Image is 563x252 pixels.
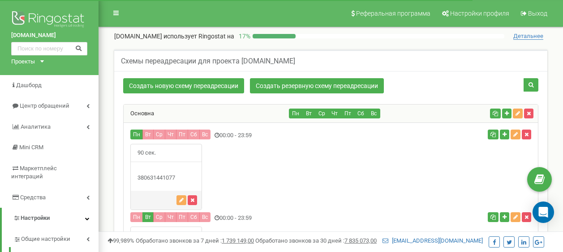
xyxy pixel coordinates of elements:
span: Центр обращений [20,102,69,109]
button: Пн [289,109,302,118]
a: Создать новую схему переадресации [123,78,244,93]
h5: Схемы переадресации для проекта [DOMAIN_NAME] [121,57,295,65]
span: 90 сек. [131,144,163,162]
span: Выход [528,10,547,17]
input: Поиск по номеру [11,42,87,55]
button: Вс [367,109,380,118]
img: Ringostat logo [11,9,87,31]
button: Чт [165,212,176,222]
p: 17 % [234,32,253,41]
button: Ср [153,212,165,222]
button: Пт [176,130,188,139]
a: Настройки [2,208,99,229]
button: Чт [328,109,341,118]
a: [EMAIL_ADDRESS][DOMAIN_NAME] [382,237,483,244]
div: 00:00 - 23:59 [124,130,400,142]
a: Основна [124,110,154,117]
div: 00:00 - 23:59 [124,212,400,224]
button: Поиск схемы переадресации [524,78,538,92]
button: Пн [130,212,143,222]
u: 1 739 149,00 [222,237,254,244]
span: Mini CRM [19,144,43,151]
div: Open Intercom Messenger [533,202,554,223]
button: Пт [341,109,354,118]
span: Детальнее [513,33,543,40]
button: Пт [176,212,188,222]
button: Вт [302,109,315,118]
button: Ср [315,109,328,118]
button: Вт [142,130,154,139]
span: Реферальная программа [356,10,430,17]
button: Сб [188,212,200,222]
button: Пн [130,130,143,139]
span: Обработано звонков за 7 дней : [136,237,254,244]
button: Вс [199,212,211,222]
span: Настройки [21,214,50,221]
span: Аналитика [21,123,51,130]
span: 90 сек. [131,227,163,244]
p: [DOMAIN_NAME] [114,32,234,41]
span: Обработано звонков за 30 дней : [255,237,377,244]
div: 380631441077 [131,174,202,182]
div: Проекты [11,58,35,66]
button: Сб [188,130,200,139]
button: Вс [199,130,211,139]
span: Средства [20,194,46,201]
button: Ср [153,130,165,139]
a: Общие настройки [13,229,99,247]
a: Создать резервную схему переадресации [250,78,384,93]
span: Настройки профиля [450,10,509,17]
span: 99,989% [107,237,134,244]
span: использует Ringostat на [163,33,234,40]
u: 7 835 073,00 [344,237,377,244]
a: [DOMAIN_NAME] [11,31,87,40]
button: Чт [165,130,176,139]
button: Вт [142,212,154,222]
span: Общие настройки [21,235,70,244]
button: Сб [354,109,367,118]
span: Дашборд [16,82,42,88]
span: Маркетплейс интеграций [11,165,57,180]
